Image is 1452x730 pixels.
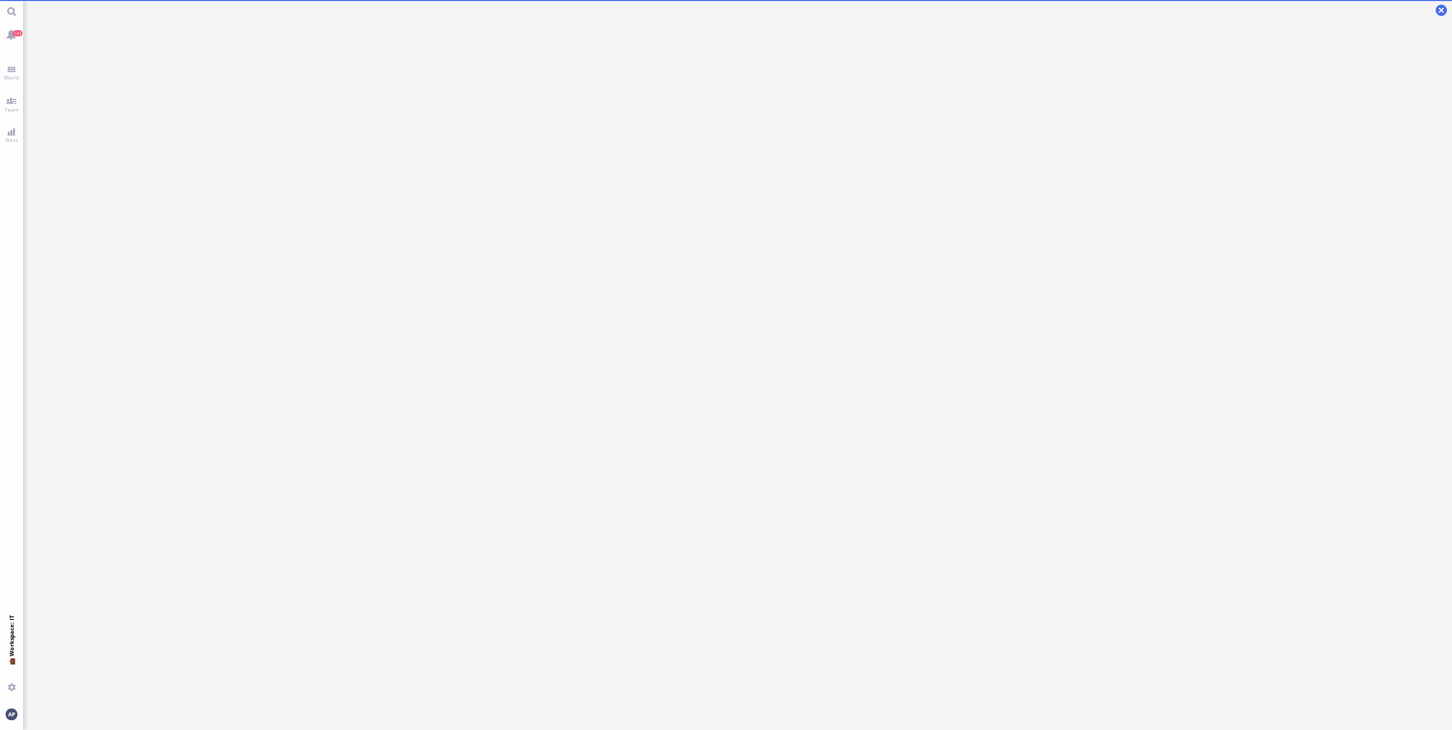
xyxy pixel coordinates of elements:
span: Stats [3,136,20,143]
span: 143 [13,30,23,36]
span: Board [2,74,22,81]
span: Team [2,106,22,113]
span: 💼 Workspace: IT [8,656,15,679]
img: You [6,708,17,720]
